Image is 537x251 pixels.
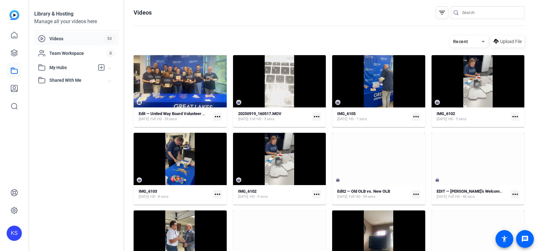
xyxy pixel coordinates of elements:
strong: 20250919_160517.MOV [238,111,281,116]
a: Edit2 — Old OLB vs. New OLB[DATE]Full HD - 59 secs [337,189,409,199]
span: Upload File [500,38,522,45]
span: [DATE] [337,194,347,199]
span: [DATE] [437,117,447,122]
a: IMG_6105[DATE]HD - 7 secs [337,111,409,122]
span: 0 [107,50,115,57]
span: Full HD - 3 secs [250,117,275,122]
span: [DATE] [238,117,248,122]
span: 53 [104,35,115,42]
a: Edit — United Way Board Volunteer Video[DATE]Full HD - 59 secs [139,111,211,122]
div: KS [7,226,22,241]
mat-icon: more_horiz [213,113,222,121]
h1: Videos [134,9,152,16]
mat-icon: more_horiz [511,190,519,198]
span: [DATE] [139,117,149,122]
mat-icon: more_horiz [412,113,420,121]
span: [DATE] [437,194,447,199]
button: Upload File [491,36,524,47]
mat-icon: filter_list [438,9,446,16]
span: Team Workspace [49,50,107,56]
strong: Edit — United Way Board Volunteer Video [139,111,213,116]
a: IMG_6103[DATE]HD - 8 secs [139,189,211,199]
strong: EDIT — [PERSON_NAME]'s Welcome to New Members [437,189,534,194]
strong: IMG_6102 [437,111,455,116]
mat-icon: more_horiz [412,190,420,198]
span: HD - 8 secs [150,194,168,199]
span: [DATE] [337,117,347,122]
strong: IMG_6102 [238,189,256,194]
span: Full HD - 48 secs [448,194,475,199]
mat-expansion-panel-header: My Hubs [34,61,118,74]
mat-icon: more_horiz [213,190,222,198]
span: My Hubs [49,64,94,71]
input: Search [462,9,519,16]
img: blue-gradient.svg [9,10,19,20]
span: HD - 9 secs [250,194,268,199]
a: IMG_6102[DATE]HD - 9 secs [437,111,509,122]
span: Full HD - 59 secs [349,194,376,199]
mat-icon: more_horiz [313,113,321,121]
mat-expansion-panel-header: Shared With Me [34,74,118,87]
strong: IMG_6103 [139,189,157,194]
a: EDIT — [PERSON_NAME]'s Welcome to New Members[DATE]Full HD - 48 secs [437,189,509,199]
strong: IMG_6105 [337,111,356,116]
strong: Edit2 — Old OLB vs. New OLB [337,189,390,194]
span: Full HD - 59 secs [150,117,177,122]
a: IMG_6102[DATE]HD - 9 secs [238,189,310,199]
span: HD - 9 secs [448,117,466,122]
span: HD - 7 secs [349,117,367,122]
mat-icon: accessibility [501,235,508,243]
span: [DATE] [139,194,149,199]
mat-icon: more_horiz [313,190,321,198]
span: Videos [49,35,104,42]
mat-icon: more_horiz [511,113,519,121]
div: Library & Hosting [34,10,118,18]
span: Shared With Me [49,77,108,84]
span: [DATE] [238,194,248,199]
span: Recent [453,39,468,44]
a: 20250919_160517.MOV[DATE]Full HD - 3 secs [238,111,310,122]
div: Manage all your videos here [34,18,118,25]
mat-icon: message [521,235,529,243]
